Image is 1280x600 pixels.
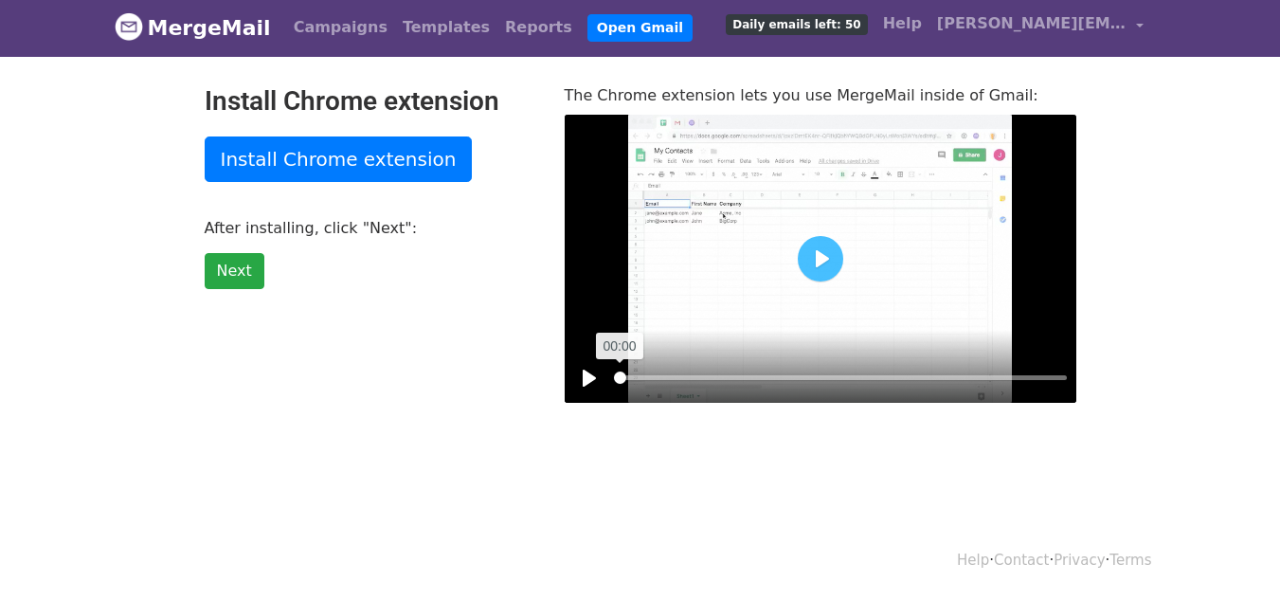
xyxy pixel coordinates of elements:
button: Play [798,236,843,282]
a: Next [205,253,264,289]
h2: Install Chrome extension [205,85,536,118]
a: Open Gmail [587,14,693,42]
a: Help [957,552,989,569]
img: MergeMail logo [115,12,143,41]
span: [PERSON_NAME][EMAIL_ADDRESS][DOMAIN_NAME] [937,12,1127,35]
div: · · · [100,521,1181,600]
a: Templates [395,9,497,46]
a: [PERSON_NAME][EMAIL_ADDRESS][DOMAIN_NAME] [929,5,1151,49]
a: Reports [497,9,580,46]
button: Play [574,363,604,393]
a: Contact [994,552,1049,569]
a: Help [875,5,929,43]
p: The Chrome extension lets you use MergeMail inside of Gmail: [565,85,1076,105]
span: Daily emails left: 50 [726,14,867,35]
p: After installing, click "Next": [205,218,536,238]
a: Terms [1109,552,1151,569]
a: MergeMail [115,8,271,47]
a: Campaigns [286,9,395,46]
input: Seek [614,369,1067,387]
a: Install Chrome extension [205,136,473,182]
a: Privacy [1054,552,1105,569]
iframe: Chat Widget [1185,509,1280,600]
a: Daily emails left: 50 [718,5,874,43]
